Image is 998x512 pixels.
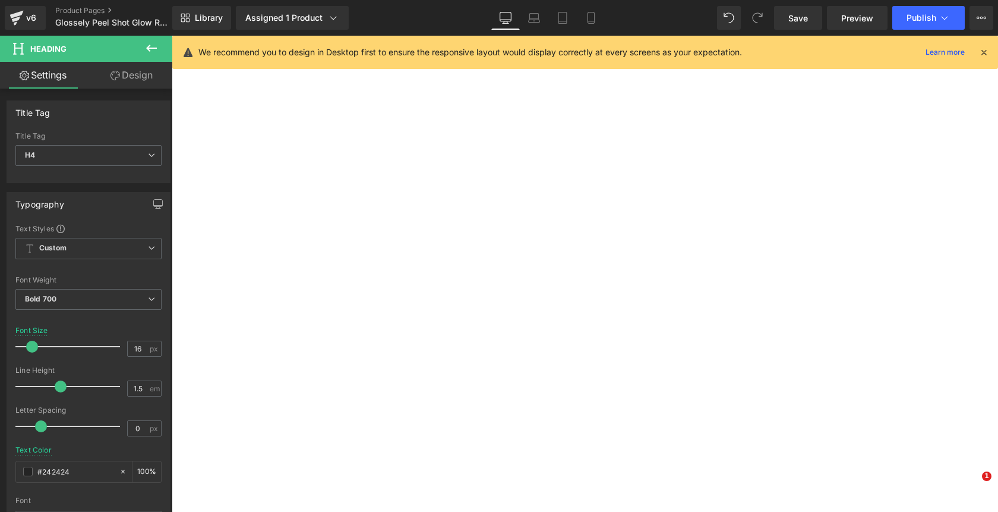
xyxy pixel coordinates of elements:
[577,6,605,30] a: Mobile
[969,6,993,30] button: More
[37,465,113,478] input: Color
[195,12,223,23] span: Library
[841,12,873,24] span: Preview
[982,472,991,481] span: 1
[746,6,769,30] button: Redo
[892,6,965,30] button: Publish
[245,12,339,24] div: Assigned 1 Product
[15,101,50,118] div: Title Tag
[150,345,160,353] span: px
[520,6,548,30] a: Laptop
[89,62,175,89] a: Design
[172,6,231,30] a: New Library
[717,6,741,30] button: Undo
[15,366,162,375] div: Line Height
[907,13,936,23] span: Publish
[5,6,46,30] a: v6
[15,224,162,233] div: Text Styles
[15,193,64,209] div: Typography
[132,461,161,482] div: %
[55,18,169,27] span: Glossely Peel Shot Glow Rice Ampoule Duo
[788,12,808,24] span: Save
[150,425,160,432] span: px
[491,6,520,30] a: Desktop
[24,10,39,26] div: v6
[958,472,986,500] iframe: Intercom live chat
[15,276,162,284] div: Font Weight
[15,497,162,505] div: Font
[150,385,160,392] span: em
[827,6,888,30] a: Preview
[198,46,742,59] p: We recommend you to design in Desktop first to ensure the responsive layout would display correct...
[15,132,162,140] div: Title Tag
[15,406,162,414] div: Letter Spacing
[55,6,192,15] a: Product Pages
[30,44,67,54] span: Heading
[25,294,56,303] b: Bold 700
[15,326,48,335] div: Font Size
[39,243,67,253] b: Custom
[921,45,969,59] a: Learn more
[25,150,35,159] b: H4
[15,446,52,454] div: Text Color
[548,6,577,30] a: Tablet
